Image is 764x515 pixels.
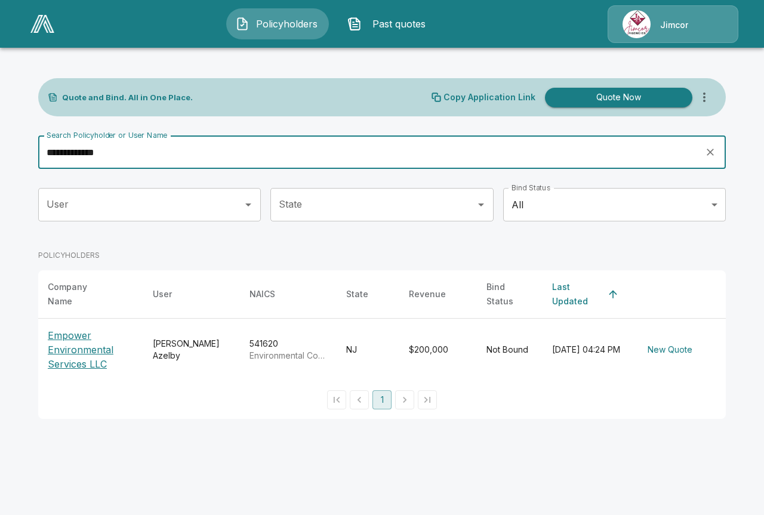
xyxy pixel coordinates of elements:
[552,280,602,309] div: Last Updated
[30,15,54,33] img: AA Logo
[62,94,193,101] p: Quote and Bind. All in One Place.
[692,85,716,109] button: more
[153,287,172,301] div: User
[503,188,726,221] div: All
[48,280,112,309] div: Company Name
[249,287,275,301] div: NAICS
[477,270,543,319] th: Bind Status
[249,338,327,362] div: 541620
[366,17,432,31] span: Past quotes
[443,93,535,101] p: Copy Application Link
[409,287,446,301] div: Revenue
[372,390,392,409] button: page 1
[545,88,692,107] button: Quote Now
[235,17,249,31] img: Policyholders Icon
[226,8,329,39] button: Policyholders IconPolicyholders
[249,350,327,362] p: Environmental Consulting Services
[38,270,726,381] table: simple table
[473,196,489,213] button: Open
[38,250,100,261] p: POLICYHOLDERS
[701,143,719,161] button: clear search
[477,319,543,381] td: Not Bound
[240,196,257,213] button: Open
[153,338,230,362] div: [PERSON_NAME] Azelby
[512,183,550,193] label: Bind Status
[254,17,320,31] span: Policyholders
[543,319,633,381] td: [DATE] 04:24 PM
[48,328,134,371] p: Empower Environmental Services LLC
[47,130,167,140] label: Search Policyholder or User Name
[643,339,697,361] button: New Quote
[346,287,368,301] div: State
[399,319,477,381] td: $200,000
[338,8,441,39] button: Past quotes IconPast quotes
[540,88,692,107] a: Quote Now
[337,319,399,381] td: NJ
[325,390,439,409] nav: pagination navigation
[347,17,362,31] img: Past quotes Icon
